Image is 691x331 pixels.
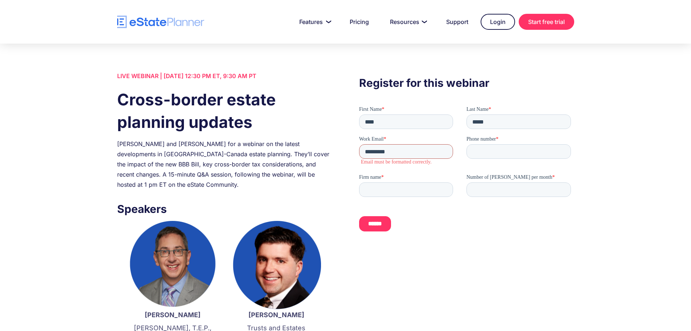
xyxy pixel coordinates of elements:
[359,106,574,238] iframe: Form 0
[437,15,477,29] a: Support
[145,311,201,319] strong: [PERSON_NAME]
[481,14,515,30] a: Login
[117,88,332,133] h1: Cross-border estate planning updates
[117,139,332,190] div: [PERSON_NAME] and [PERSON_NAME] for a webinar on the latest developments in [GEOGRAPHIC_DATA]-Can...
[519,14,574,30] a: Start free trial
[117,201,332,217] h3: Speakers
[359,74,574,91] h3: Register for this webinar
[117,16,204,28] a: home
[248,311,304,319] strong: [PERSON_NAME]
[291,15,337,29] a: Features
[381,15,434,29] a: Resources
[341,15,378,29] a: Pricing
[117,71,332,81] div: LIVE WEBINAR | [DATE] 12:30 PM ET, 9:30 AM PT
